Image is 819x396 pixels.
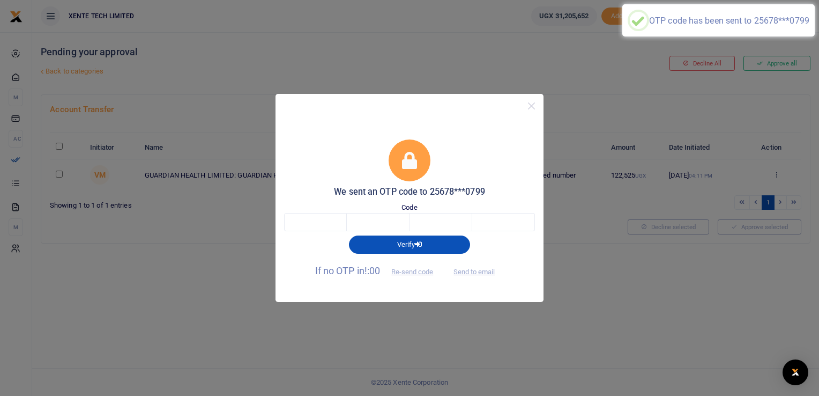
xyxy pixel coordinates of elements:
[401,202,417,213] label: Code
[783,360,808,385] div: Open Intercom Messenger
[524,98,539,114] button: Close
[315,265,443,276] span: If no OTP in
[349,236,470,254] button: Verify
[284,187,535,197] h5: We sent an OTP code to 25678***0799
[364,265,380,276] span: !:00
[649,16,809,26] div: OTP code has been sent to 25678***0799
